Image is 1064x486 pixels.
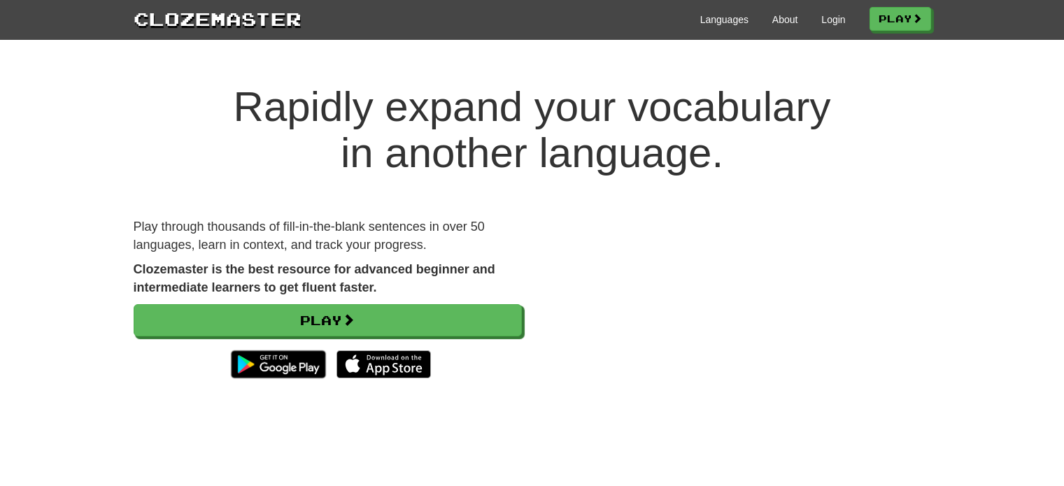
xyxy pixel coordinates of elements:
[821,13,845,27] a: Login
[336,350,431,378] img: Download_on_the_App_Store_Badge_US-UK_135x40-25178aeef6eb6b83b96f5f2d004eda3bffbb37122de64afbaef7...
[134,218,522,254] p: Play through thousands of fill-in-the-blank sentences in over 50 languages, learn in context, and...
[772,13,798,27] a: About
[700,13,749,27] a: Languages
[870,7,931,31] a: Play
[134,6,302,31] a: Clozemaster
[224,343,332,385] img: Get it on Google Play
[134,304,522,336] a: Play
[134,262,495,294] strong: Clozemaster is the best resource for advanced beginner and intermediate learners to get fluent fa...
